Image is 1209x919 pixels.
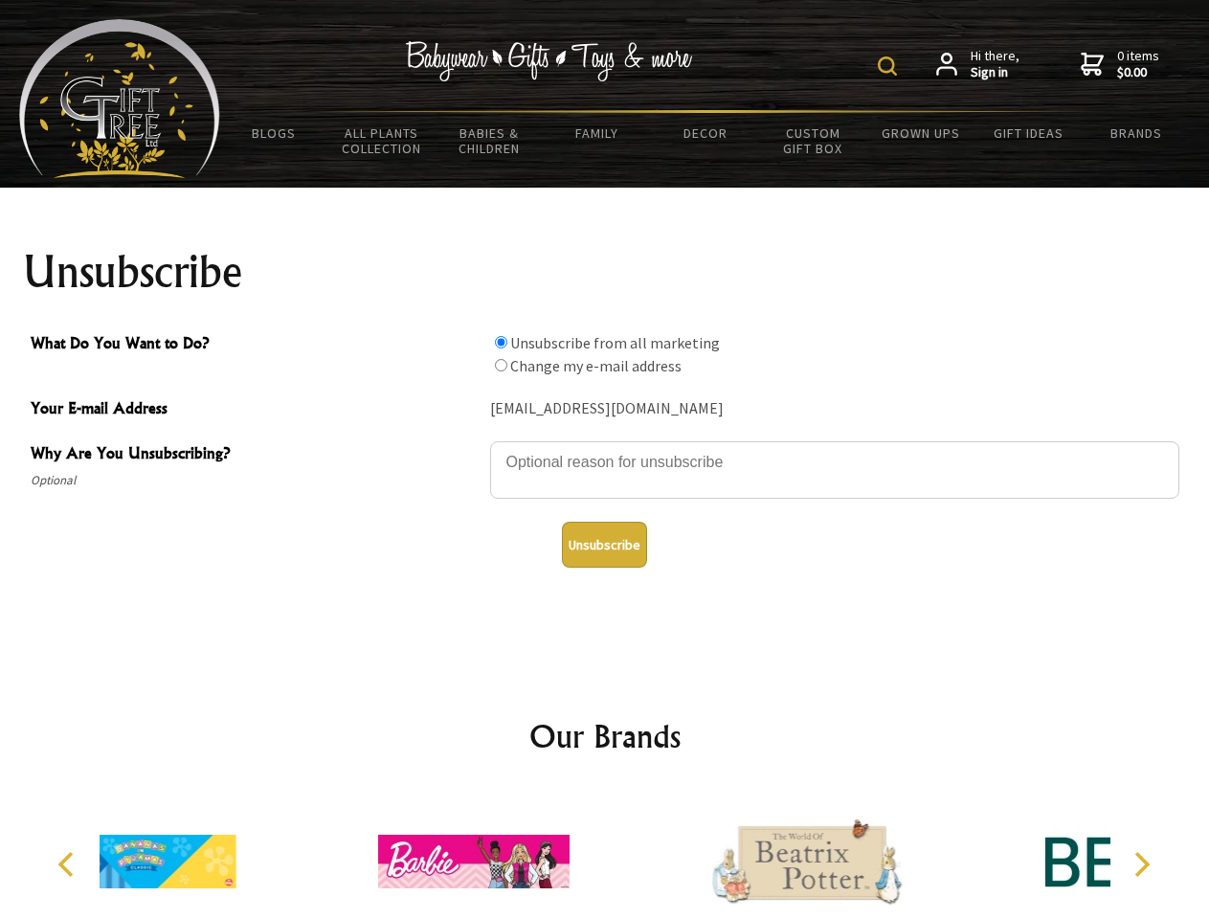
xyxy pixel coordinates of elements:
button: Previous [48,843,90,885]
input: What Do You Want to Do? [495,359,507,371]
a: 0 items$0.00 [1081,48,1159,81]
label: Unsubscribe from all marketing [510,333,720,352]
span: Hi there, [971,48,1019,81]
a: Hi there,Sign in [936,48,1019,81]
a: Babies & Children [436,113,544,168]
a: Family [544,113,652,153]
input: What Do You Want to Do? [495,336,507,348]
span: 0 items [1117,47,1159,81]
div: [EMAIL_ADDRESS][DOMAIN_NAME] [490,394,1179,424]
a: BLOGS [220,113,328,153]
a: Decor [651,113,759,153]
button: Unsubscribe [562,522,647,568]
a: Custom Gift Box [759,113,867,168]
span: Why Are You Unsubscribing? [31,441,481,469]
span: Optional [31,469,481,492]
img: Babywear - Gifts - Toys & more [406,41,693,81]
a: Brands [1083,113,1191,153]
span: What Do You Want to Do? [31,331,481,359]
label: Change my e-mail address [510,356,682,375]
h1: Unsubscribe [23,249,1187,295]
strong: Sign in [971,64,1019,81]
a: All Plants Collection [328,113,437,168]
a: Gift Ideas [974,113,1083,153]
img: Babyware - Gifts - Toys and more... [19,19,220,178]
strong: $0.00 [1117,64,1159,81]
h2: Our Brands [38,713,1172,759]
img: product search [878,56,897,76]
a: Grown Ups [866,113,974,153]
textarea: Why Are You Unsubscribing? [490,441,1179,499]
span: Your E-mail Address [31,396,481,424]
button: Next [1120,843,1162,885]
